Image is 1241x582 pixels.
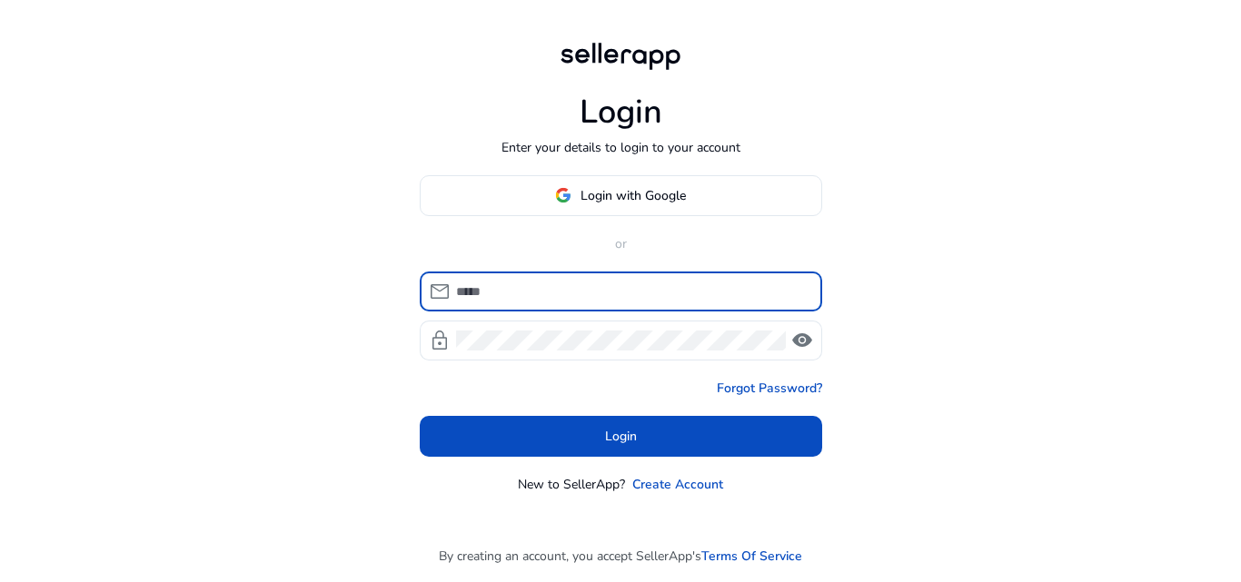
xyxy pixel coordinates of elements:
[429,281,451,302] span: mail
[420,416,822,457] button: Login
[717,379,822,398] a: Forgot Password?
[632,475,723,494] a: Create Account
[501,138,740,157] p: Enter your details to login to your account
[581,186,686,205] span: Login with Google
[518,475,625,494] p: New to SellerApp?
[429,330,451,351] span: lock
[791,330,813,351] span: visibility
[420,175,822,216] button: Login with Google
[580,93,662,132] h1: Login
[701,547,802,566] a: Terms Of Service
[605,427,637,446] span: Login
[555,187,571,203] img: google-logo.svg
[420,234,822,253] p: or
